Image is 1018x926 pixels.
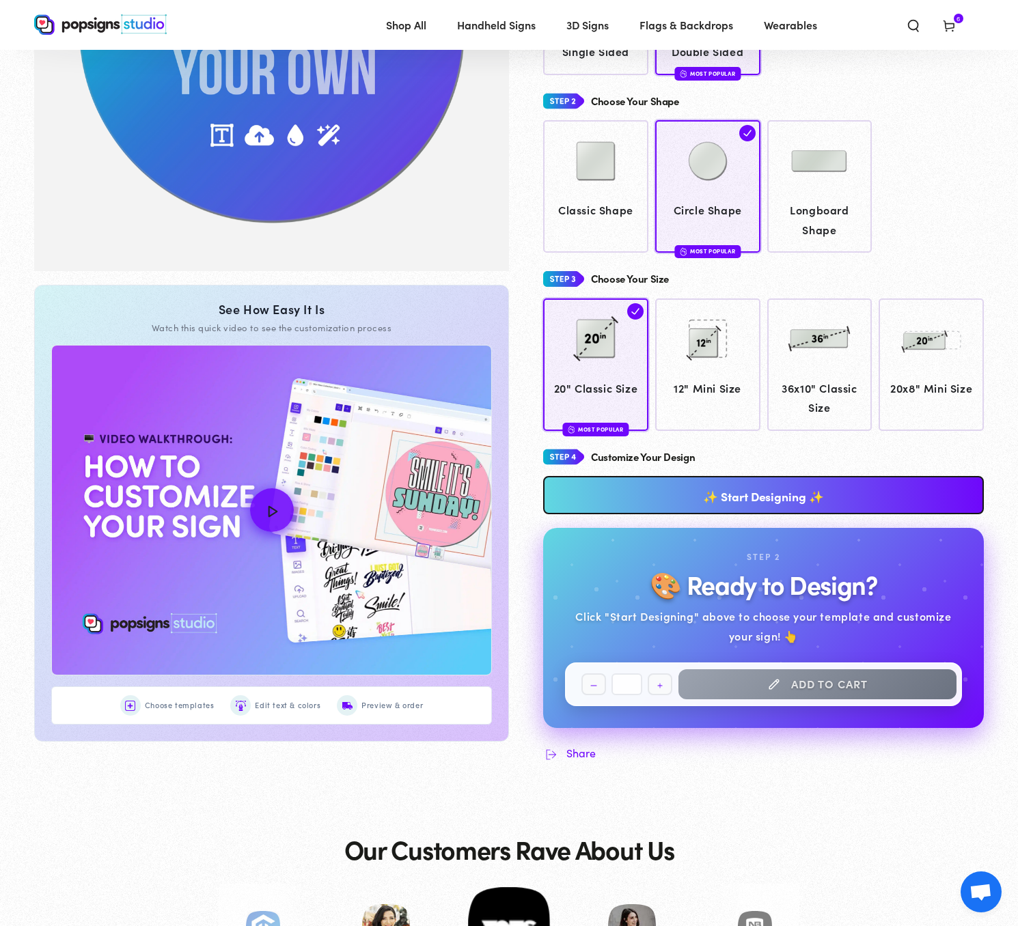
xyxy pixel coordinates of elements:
span: Edit text & colors [255,699,320,712]
img: Longboard Shape [785,127,853,195]
a: ✨ Start Designing ✨ [543,476,984,514]
span: Shop All [386,15,426,35]
span: 36x10" Classic Size [773,378,866,418]
span: Flags & Backdrops [639,15,733,35]
img: Step 2 [543,89,584,114]
img: Step 3 [543,266,584,292]
img: check.svg [739,125,756,141]
summary: Search our site [896,10,931,40]
span: 20x8" Mini Size [885,378,978,398]
a: 3D Signs [556,7,619,43]
img: Step 4 [543,445,584,470]
div: Most Popular [562,423,629,436]
span: 20" Classic Size [550,378,642,398]
h4: Choose Your Shape [591,96,679,107]
img: Preview & order [342,701,353,711]
img: check.svg [627,303,644,320]
img: Choose templates [125,701,135,711]
span: Wearables [764,15,817,35]
div: Most Popular [674,245,741,258]
div: See How Easy It Is [51,302,492,317]
span: Choose templates [145,699,215,712]
a: Classic Shape Classic Shape [543,120,648,253]
h2: Our Customers Rave About Us [344,835,674,863]
a: Longboard Shape Longboard Shape [767,120,872,253]
a: 12 12" Mini Size [655,298,760,431]
img: fire.svg [680,69,687,79]
span: Share [566,746,596,759]
img: fire.svg [568,425,575,434]
h4: Customize Your Design [591,451,695,463]
a: 20 20" Classic Size Most Popular [543,298,648,431]
h2: 🎨 Ready to Design? [650,570,877,598]
span: Circle Shape [661,200,754,220]
img: fire.svg [680,247,687,256]
span: 3D Signs [566,15,609,35]
img: 36x10 [785,305,853,373]
img: Edit text & colors [236,701,246,711]
a: 20x8 20x8" Mini Size [879,298,984,431]
span: Classic Shape [550,200,642,220]
span: Handheld Signs [457,15,536,35]
div: Click "Start Designing" above to choose your template and customize your sign! 👆 [565,606,962,646]
span: Single Sided [550,42,642,61]
a: Circle Shape Circle Shape Most Popular [655,120,760,253]
img: 12 [674,305,742,373]
a: Wearables [754,7,827,43]
span: 12" Mini Size [661,378,754,398]
a: Shop All [376,7,437,43]
a: Open chat [961,871,1002,912]
span: Preview & order [361,699,423,712]
img: Circle Shape [674,127,742,195]
h4: Choose Your Size [591,273,669,285]
img: Classic Shape [562,127,630,195]
a: Flags & Backdrops [629,7,743,43]
a: 36x10 36x10" Classic Size [767,298,872,431]
span: Longboard Shape [773,200,866,240]
button: How to Customize Your Design [52,346,491,675]
div: Step 2 [747,550,780,565]
span: Double Sided [661,42,754,61]
img: Popsigns Studio [34,14,167,35]
div: Watch this quick video to see the customization process [51,322,492,334]
button: Share [543,745,596,761]
a: Handheld Signs [447,7,546,43]
div: Most Popular [674,67,741,80]
button: Start Designing First [678,669,957,699]
img: 20 [562,305,630,373]
img: 20x8 [897,305,965,373]
span: 6 [957,14,961,23]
